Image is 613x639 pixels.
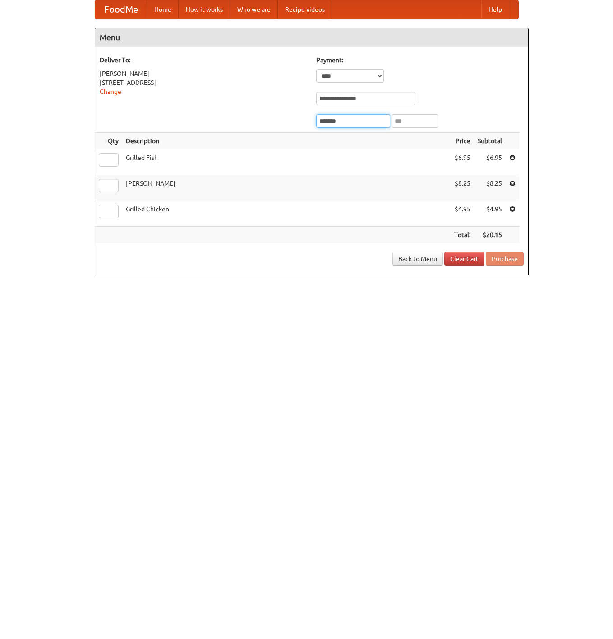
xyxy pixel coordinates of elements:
[147,0,179,19] a: Home
[444,252,484,266] a: Clear Cart
[122,201,451,227] td: Grilled Chicken
[474,227,506,243] th: $20.15
[100,78,307,87] div: [STREET_ADDRESS]
[179,0,230,19] a: How it works
[100,69,307,78] div: [PERSON_NAME]
[451,175,474,201] td: $8.25
[486,252,524,266] button: Purchase
[481,0,509,19] a: Help
[95,28,528,47] h4: Menu
[451,227,474,243] th: Total:
[451,201,474,227] td: $4.95
[122,133,451,149] th: Description
[122,175,451,201] td: [PERSON_NAME]
[95,133,122,149] th: Qty
[100,56,307,65] h5: Deliver To:
[230,0,278,19] a: Who we are
[474,149,506,175] td: $6.95
[278,0,332,19] a: Recipe videos
[392,252,443,266] a: Back to Menu
[100,88,121,95] a: Change
[474,133,506,149] th: Subtotal
[474,201,506,227] td: $4.95
[474,175,506,201] td: $8.25
[122,149,451,175] td: Grilled Fish
[95,0,147,19] a: FoodMe
[451,149,474,175] td: $6.95
[316,56,524,65] h5: Payment:
[451,133,474,149] th: Price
